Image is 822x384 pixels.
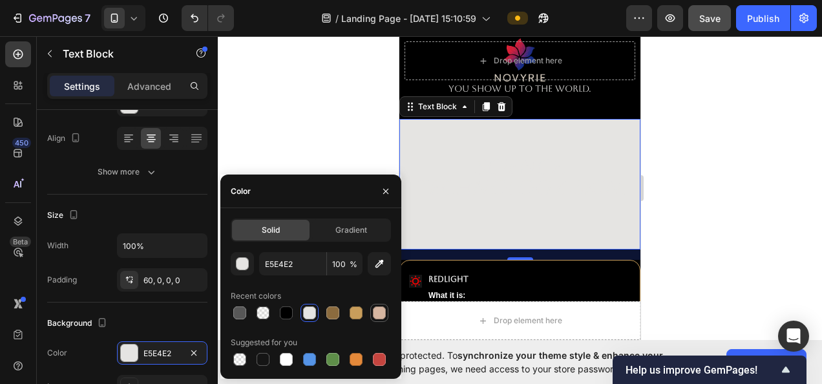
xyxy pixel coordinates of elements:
[10,237,31,247] div: Beta
[259,252,326,275] input: Eg: FFFFFF
[127,80,171,93] p: Advanced
[262,224,280,236] span: Solid
[699,13,721,24] span: Save
[182,5,234,31] div: Undo/Redo
[64,80,100,93] p: Settings
[5,5,96,31] button: 7
[231,186,251,197] div: Color
[736,5,790,31] button: Publish
[778,321,809,352] div: Open Intercom Messenger
[747,12,779,25] div: Publish
[143,348,181,359] div: E5E4E2
[143,275,204,286] div: 60, 0, 0, 0
[47,130,83,147] div: Align
[63,46,173,61] p: Text Block
[47,207,81,224] div: Size
[47,160,207,184] button: Show more
[626,362,794,378] button: Show survey - Help us improve GemPages!
[399,36,640,340] iframe: Design area
[47,347,67,359] div: Color
[688,5,731,31] button: Save
[47,315,110,332] div: Background
[231,290,281,302] div: Recent colors
[300,350,663,374] span: synchronize your theme style & enhance your experience
[29,255,160,305] p: Red Light at a wavelength of penetrates the skin’s surface to stimulate collagen production and i...
[85,10,90,26] p: 7
[12,138,31,148] div: 450
[98,165,158,178] div: Show more
[335,224,367,236] span: Gradient
[47,240,68,251] div: Width
[350,259,357,270] span: %
[300,348,713,376] span: Your page is password protected. To when designing pages, we need access to your store password.
[726,349,806,375] button: Allow access
[341,12,476,25] span: Landing Page - [DATE] 15:10:59
[47,274,77,286] div: Padding
[118,234,207,257] input: Auto
[335,12,339,25] span: /
[29,255,66,264] strong: What it is:
[231,337,297,348] div: Suggested for you
[626,364,778,376] span: Help us improve GemPages!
